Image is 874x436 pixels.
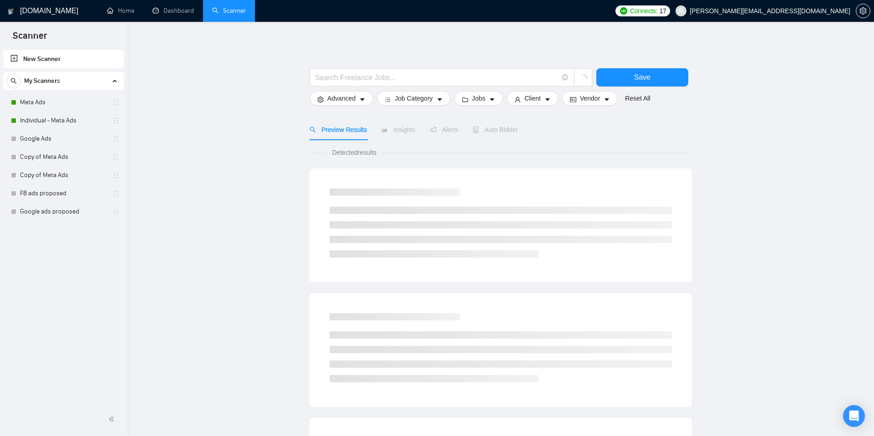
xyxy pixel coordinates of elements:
span: Advanced [327,93,356,103]
span: Save [634,71,650,83]
span: Scanner [5,29,54,48]
span: Client [524,93,541,103]
a: dashboardDashboard [152,7,194,15]
a: Meta Ads [20,93,107,112]
span: Insights [381,126,415,133]
button: folderJobscaret-down [454,91,503,106]
a: Copy of Meta Ads [20,166,107,184]
button: setting [856,4,870,18]
span: holder [112,208,119,215]
span: setting [317,96,324,103]
span: info-circle [562,75,568,81]
a: setting [856,7,870,15]
a: Reset All [625,93,650,103]
input: Search Freelance Jobs... [315,72,558,83]
span: caret-down [359,96,366,103]
li: New Scanner [3,50,124,68]
a: homeHome [107,7,134,15]
button: Save [596,68,688,86]
a: FB ads proposed [20,184,107,203]
li: My Scanners [3,72,124,221]
span: user [514,96,521,103]
span: holder [112,135,119,142]
span: area-chart [381,127,388,133]
a: Individual - Meta Ads [20,112,107,130]
span: double-left [108,415,117,424]
a: Google ads proposed [20,203,107,221]
span: idcard [570,96,576,103]
span: folder [462,96,468,103]
span: notification [430,127,437,133]
span: Alerts [430,126,458,133]
span: robot [473,127,479,133]
span: caret-down [437,96,443,103]
button: settingAdvancedcaret-down [310,91,373,106]
span: bars [385,96,391,103]
span: holder [112,99,119,106]
span: search [7,78,20,84]
span: user [678,8,684,14]
span: Jobs [472,93,486,103]
span: caret-down [604,96,610,103]
div: Open Intercom Messenger [843,405,865,427]
span: caret-down [544,96,551,103]
span: loading [579,75,587,83]
span: My Scanners [24,72,60,90]
span: search [310,127,316,133]
img: logo [8,4,14,19]
button: barsJob Categorycaret-down [377,91,450,106]
span: Auto Bidder [473,126,518,133]
img: upwork-logo.png [620,7,627,15]
a: searchScanner [212,7,246,15]
span: Job Category [395,93,432,103]
a: Google Ads [20,130,107,148]
span: Preview Results [310,126,367,133]
span: Connects: [630,6,657,16]
button: idcardVendorcaret-down [562,91,618,106]
a: New Scanner [10,50,117,68]
span: holder [112,117,119,124]
button: userClientcaret-down [507,91,559,106]
span: holder [112,172,119,179]
span: 17 [660,6,666,16]
a: Copy of Meta Ads [20,148,107,166]
span: Vendor [580,93,600,103]
span: holder [112,190,119,197]
button: search [6,74,21,88]
span: Detected results [326,147,383,157]
span: caret-down [489,96,495,103]
span: holder [112,153,119,161]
